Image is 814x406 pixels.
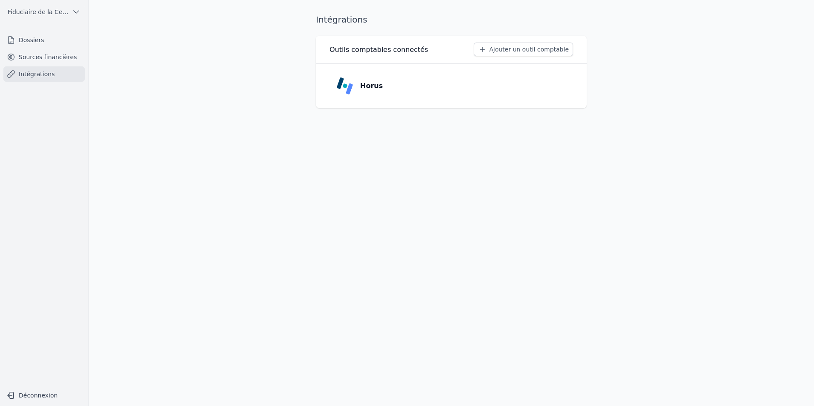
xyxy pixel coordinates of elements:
button: Fiduciaire de la Cense & Associés [3,5,85,19]
a: Intégrations [3,66,85,82]
h3: Outils comptables connectés [330,45,428,55]
p: Horus [360,81,383,91]
button: Ajouter un outil comptable [474,43,573,56]
span: Fiduciaire de la Cense & Associés [8,8,69,16]
a: Horus [330,71,573,101]
a: Dossiers [3,32,85,48]
button: Déconnexion [3,389,85,402]
a: Sources financières [3,49,85,65]
h1: Intégrations [316,14,367,26]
